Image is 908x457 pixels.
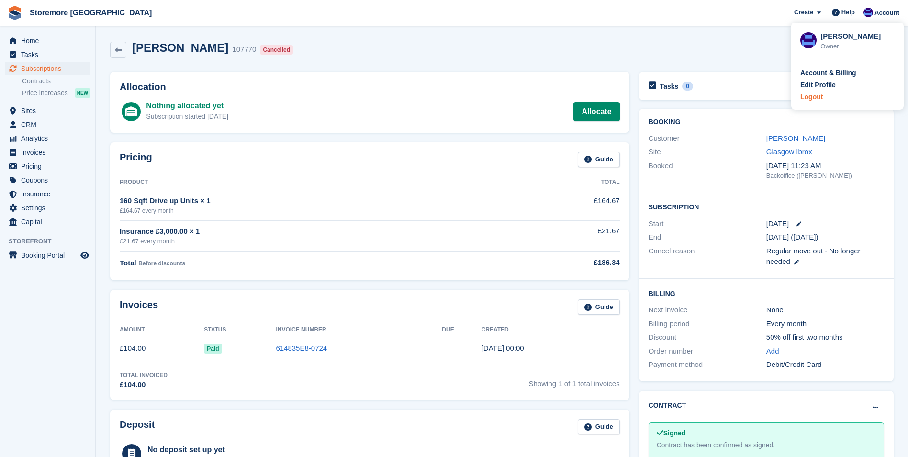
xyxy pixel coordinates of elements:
[147,444,345,456] div: No deposit set up yet
[120,322,204,338] th: Amount
[26,5,156,21] a: Storemore [GEOGRAPHIC_DATA]
[21,118,78,131] span: CRM
[482,344,524,352] time: 2025-09-18 23:00:16 UTC
[766,233,818,241] span: [DATE] ([DATE])
[649,332,766,343] div: Discount
[508,257,619,268] div: £186.34
[21,132,78,145] span: Analytics
[5,201,90,215] a: menu
[132,41,228,54] h2: [PERSON_NAME]
[120,195,508,206] div: 160 Sqft Drive up Units × 1
[649,202,884,211] h2: Subscription
[120,206,508,215] div: £164.67 every month
[800,80,836,90] div: Edit Profile
[21,173,78,187] span: Coupons
[578,299,620,315] a: Guide
[146,112,228,122] div: Subscription started [DATE]
[138,260,185,267] span: Before discounts
[766,171,884,181] div: Backoffice ([PERSON_NAME])
[820,31,895,40] div: [PERSON_NAME]
[863,8,873,17] img: Angela
[204,344,222,354] span: Paid
[22,89,68,98] span: Price increases
[800,32,817,48] img: Angela
[766,247,861,266] span: Regular move out - No longer needed
[5,187,90,201] a: menu
[120,259,136,267] span: Total
[766,160,884,171] div: [DATE] 11:23 AM
[5,249,90,262] a: menu
[260,45,293,55] div: Cancelled
[9,237,95,246] span: Storefront
[276,322,442,338] th: Invoice Number
[649,359,766,370] div: Payment method
[657,428,876,438] div: Signed
[21,215,78,228] span: Capital
[5,118,90,131] a: menu
[508,190,619,220] td: £164.67
[21,34,78,47] span: Home
[649,319,766,330] div: Billing period
[649,288,884,298] h2: Billing
[5,160,90,173] a: menu
[5,104,90,117] a: menu
[5,215,90,228] a: menu
[120,419,155,435] h2: Deposit
[578,152,620,168] a: Guide
[21,104,78,117] span: Sites
[120,299,158,315] h2: Invoices
[22,88,90,98] a: Price increases NEW
[800,92,895,102] a: Logout
[766,346,779,357] a: Add
[766,319,884,330] div: Every month
[482,322,620,338] th: Created
[5,48,90,61] a: menu
[657,440,876,450] div: Contract has been confirmed as signed.
[649,400,686,411] h2: Contract
[8,6,22,20] img: stora-icon-8386f47178a22dfd0bd8f6a31ec36ba5ce8667c1dd55bd0f319d3a0aa187defe.svg
[120,237,508,246] div: £21.67 every month
[649,147,766,158] div: Site
[276,344,327,352] a: 614835E8-0724
[874,8,899,18] span: Account
[649,232,766,243] div: End
[573,102,619,121] a: Allocate
[820,42,895,51] div: Owner
[120,81,620,92] h2: Allocation
[529,371,620,390] span: Showing 1 of 1 total invoices
[120,371,168,379] div: Total Invoiced
[21,146,78,159] span: Invoices
[204,322,276,338] th: Status
[120,152,152,168] h2: Pricing
[120,338,204,359] td: £104.00
[21,201,78,215] span: Settings
[5,173,90,187] a: menu
[79,250,90,261] a: Preview store
[660,82,679,91] h2: Tasks
[21,187,78,201] span: Insurance
[232,44,256,55] div: 107770
[5,62,90,75] a: menu
[146,100,228,112] div: Nothing allocated yet
[649,346,766,357] div: Order number
[21,48,78,61] span: Tasks
[508,175,619,190] th: Total
[766,305,884,316] div: None
[841,8,855,17] span: Help
[442,322,481,338] th: Due
[766,148,812,156] a: Glasgow Ibrox
[800,80,895,90] a: Edit Profile
[794,8,813,17] span: Create
[649,218,766,229] div: Start
[21,249,78,262] span: Booking Portal
[649,118,884,126] h2: Booking
[120,379,168,390] div: £104.00
[766,134,825,142] a: [PERSON_NAME]
[21,62,78,75] span: Subscriptions
[508,220,619,251] td: £21.67
[682,82,693,91] div: 0
[800,68,856,78] div: Account & Billing
[649,246,766,267] div: Cancel reason
[649,305,766,316] div: Next invoice
[5,132,90,145] a: menu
